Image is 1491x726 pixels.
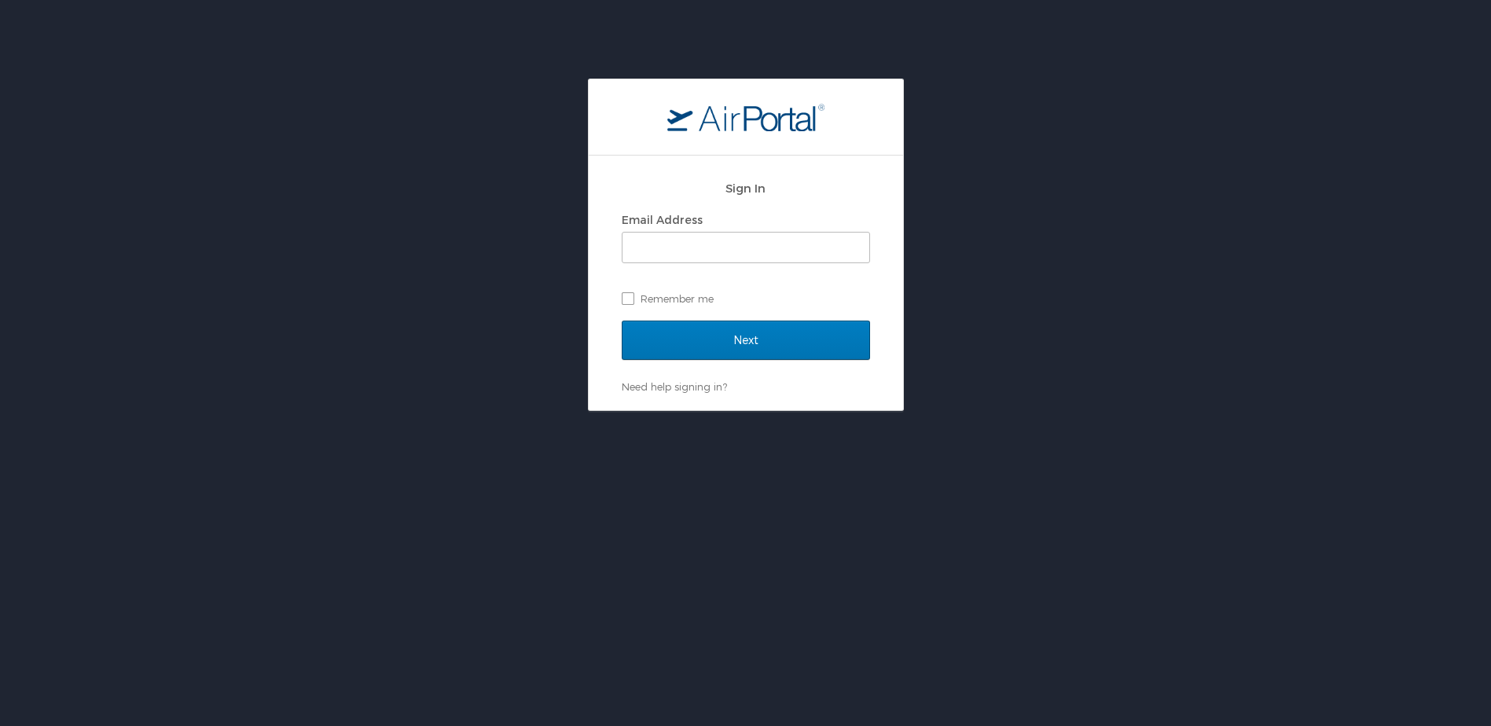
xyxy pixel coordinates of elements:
img: logo [667,103,824,131]
input: Next [622,321,870,360]
label: Remember me [622,287,870,310]
label: Email Address [622,213,703,226]
h2: Sign In [622,179,870,197]
a: Need help signing in? [622,380,727,393]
